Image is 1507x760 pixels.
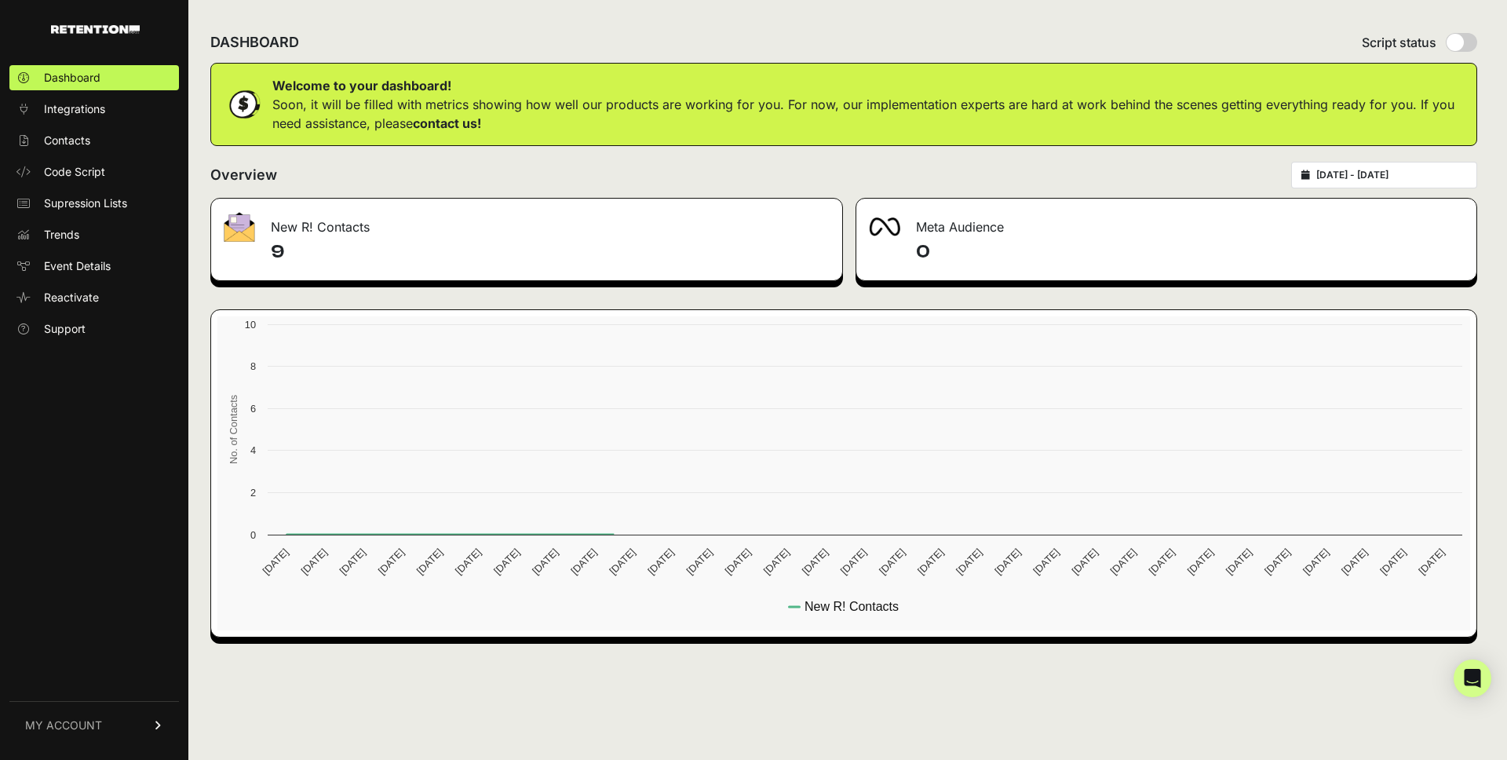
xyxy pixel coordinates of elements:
[9,97,179,122] a: Integrations
[9,128,179,153] a: Contacts
[9,65,179,90] a: Dashboard
[44,164,105,180] span: Code Script
[44,195,127,211] span: Supression Lists
[916,239,1464,265] h4: 0
[224,212,255,242] img: fa-envelope-19ae18322b30453b285274b1b8af3d052b27d846a4fbe8435d1a52b978f639a2.png
[869,217,900,236] img: fa-meta-2f981b61bb99beabf952f7030308934f19ce035c18b003e963880cc3fabeebb7.png
[250,487,256,499] text: 2
[877,546,907,577] text: [DATE]
[915,546,946,577] text: [DATE]
[1262,546,1293,577] text: [DATE]
[210,164,277,186] h2: Overview
[453,546,483,577] text: [DATE]
[44,101,105,117] span: Integrations
[530,546,560,577] text: [DATE]
[44,133,90,148] span: Contacts
[338,546,368,577] text: [DATE]
[250,444,256,456] text: 4
[645,546,676,577] text: [DATE]
[1454,660,1491,697] div: Open Intercom Messenger
[684,546,714,577] text: [DATE]
[9,254,179,279] a: Event Details
[838,546,869,577] text: [DATE]
[1362,33,1436,52] span: Script status
[1339,546,1370,577] text: [DATE]
[9,222,179,247] a: Trends
[568,546,599,577] text: [DATE]
[271,239,830,265] h4: 9
[954,546,984,577] text: [DATE]
[800,546,830,577] text: [DATE]
[44,70,100,86] span: Dashboard
[1108,546,1139,577] text: [DATE]
[1224,546,1254,577] text: [DATE]
[9,285,179,310] a: Reactivate
[298,546,329,577] text: [DATE]
[992,546,1023,577] text: [DATE]
[1031,546,1061,577] text: [DATE]
[9,159,179,185] a: Code Script
[1069,546,1100,577] text: [DATE]
[260,546,290,577] text: [DATE]
[44,258,111,274] span: Event Details
[51,25,140,34] img: Retention.com
[491,546,522,577] text: [DATE]
[723,546,753,577] text: [DATE]
[1147,546,1177,577] text: [DATE]
[250,403,256,415] text: 6
[245,319,256,331] text: 10
[9,191,179,216] a: Supression Lists
[1301,546,1331,577] text: [DATE]
[414,546,445,577] text: [DATE]
[856,199,1476,246] div: Meta Audience
[272,78,451,93] strong: Welcome to your dashboard!
[250,360,256,372] text: 8
[25,718,102,733] span: MY ACCOUNT
[224,85,263,124] img: dollar-coin-05c43ed7efb7bc0c12610022525b4bbbb207c7efeef5aecc26f025e68dcafac9.png
[211,199,842,246] div: New R! Contacts
[607,546,637,577] text: [DATE]
[805,600,899,613] text: New R! Contacts
[376,546,407,577] text: [DATE]
[761,546,792,577] text: [DATE]
[44,227,79,243] span: Trends
[1185,546,1216,577] text: [DATE]
[44,290,99,305] span: Reactivate
[9,316,179,342] a: Support
[228,395,239,464] text: No. of Contacts
[44,321,86,337] span: Support
[272,95,1464,133] p: Soon, it will be filled with metrics showing how well our products are working for you. For now, ...
[250,529,256,541] text: 0
[413,115,481,131] a: contact us!
[1377,546,1408,577] text: [DATE]
[1416,546,1447,577] text: [DATE]
[210,31,299,53] h2: DASHBOARD
[9,701,179,749] a: MY ACCOUNT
